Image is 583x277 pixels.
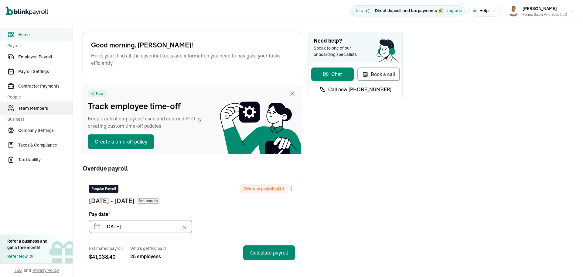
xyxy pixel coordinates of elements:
button: Book a call [357,68,400,81]
span: Overdue payroll(s) ( 1 ) [244,185,284,192]
span: Regular Payroll [91,186,116,192]
span: Payroll Settings [18,68,73,75]
div: Refer a business and get a free month! [7,238,47,251]
span: Company Settings [18,127,73,134]
iframe: Chat Widget [553,248,583,277]
span: Overdue payroll [83,165,128,172]
span: New [96,91,104,96]
span: Business [7,116,69,123]
span: Payroll [7,43,69,49]
span: New [353,8,372,14]
span: Pay date [89,210,110,218]
span: Home [18,32,73,38]
p: Direct deposit and tax payments 🎉 [375,8,443,14]
span: T&C [14,267,22,273]
button: Calculate payroll [243,245,295,260]
button: Chat [311,68,354,81]
span: Speak to one of our onboarding specialists [314,45,365,58]
button: Help [469,5,501,17]
span: Privacy Policy [32,267,59,273]
button: Upgrade [445,8,462,14]
span: Tax Liability [18,157,73,163]
button: Create a time-off policy [88,134,154,149]
div: Book a call [362,71,395,78]
span: Here, you'll find all the essential tools and information you need to navigate your tasks efficie... [91,52,293,67]
span: Contractor Payments [18,83,73,89]
span: Who’s getting paid [130,245,166,251]
input: XX/XX/XX [89,220,192,233]
span: $ 41,038.40 [89,253,123,261]
button: [PERSON_NAME]Fenex Salon and Spas LLC [506,3,577,19]
span: Track employee time-off [88,100,209,113]
div: Chat [323,71,342,78]
a: Refer Now [7,253,47,260]
span: Keep track of employees’ used and accrued PTO by creating custom time-off policies [88,115,209,130]
span: Call now: [PHONE_NUMBER] [328,86,391,93]
span: Good morning, [PERSON_NAME]! [91,40,293,50]
span: 25 employees [130,253,166,260]
div: Fenex Salon and Spas LLC [523,12,567,17]
span: Help [479,8,489,14]
span: Semi-monthly [137,198,159,204]
span: People [7,94,69,100]
span: [PERSON_NAME] [523,6,557,11]
span: Employee Payroll [18,54,73,60]
span: Estimated payroll [89,245,123,251]
nav: Global [6,2,48,20]
span: [DATE] - [DATE] [89,196,135,206]
span: Taxes & Compliance [18,142,73,148]
span: Team Members [18,105,73,112]
span: Need help? [314,37,397,45]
